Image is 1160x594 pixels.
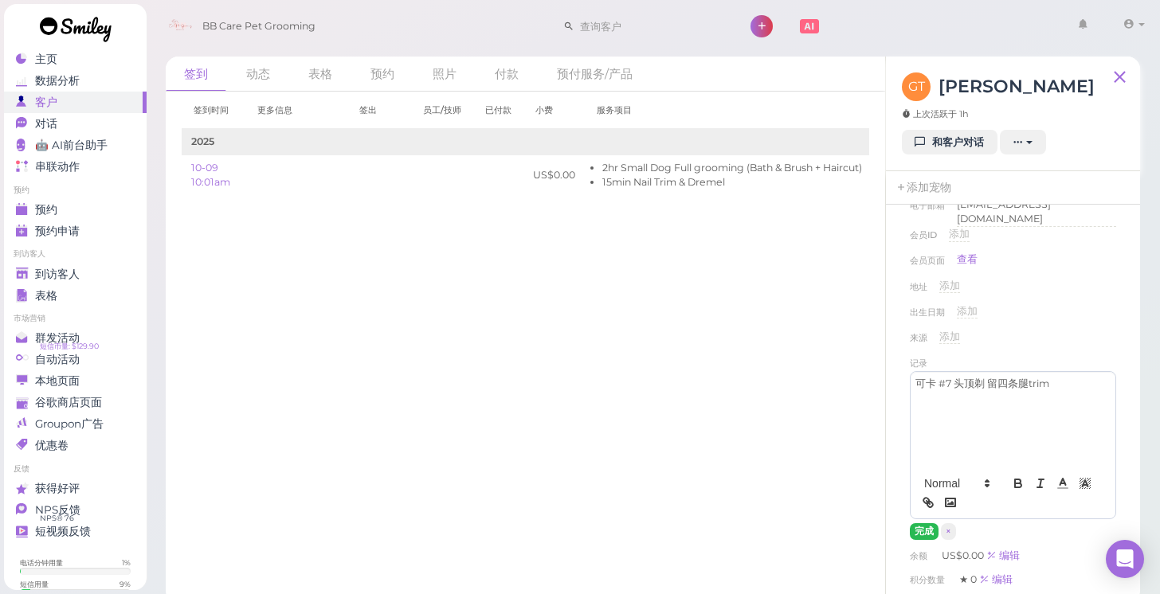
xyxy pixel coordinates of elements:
span: BB Care Pet Grooming [202,4,315,49]
a: 照片 [414,57,475,91]
span: 来源 [910,330,927,355]
a: 付款 [476,57,537,91]
span: 群发活动 [35,331,80,345]
b: 2025 [191,135,214,147]
th: 签到时间 [182,92,245,129]
span: 串联动作 [35,160,80,174]
li: 2hr Small Dog Full grooming (Bath & Brush + Haircut) [602,161,862,175]
span: 数据分析 [35,74,80,88]
a: 查看 [957,252,978,267]
a: 表格 [290,57,351,91]
th: 服务项目 [585,92,872,129]
a: 主页 [4,49,147,70]
span: 预约 [35,203,57,217]
div: Open Intercom Messenger [1106,540,1144,578]
a: 🤖 AI前台助手 [4,135,147,156]
a: 编辑 [986,549,1020,561]
span: 获得好评 [35,482,80,495]
span: 🤖 AI前台助手 [35,139,108,152]
span: 出生日期 [910,304,945,330]
a: 添加宠物 [886,171,961,205]
a: 预约申请 [4,221,147,242]
li: 15min Nail Trim & Dremel [602,175,862,190]
a: 数据分析 [4,70,147,92]
span: 会员页面 [910,252,945,275]
p: 可卡 #7 头顶剃 留四条腿trim [915,377,1111,391]
a: 预付服务/产品 [539,57,651,91]
a: 对话 [4,113,147,135]
th: 已付款 [473,92,523,129]
span: NPS反馈 [35,503,80,517]
a: 动态 [228,57,288,91]
li: 到访客人 [4,248,147,260]
a: 10-09 10:01am [191,162,230,188]
li: 市场营销 [4,313,147,324]
input: 查询客户 [574,14,729,39]
span: 电子邮箱 [910,197,945,227]
a: 获得好评 [4,478,147,499]
h3: [PERSON_NAME] [939,72,1095,100]
span: 余额 [910,550,930,561]
span: Groupon广告 [35,417,104,431]
span: 优惠卷 [35,439,69,452]
div: 9 % [120,579,131,589]
li: 预约 [4,185,147,196]
span: 添加 [939,279,960,291]
span: 添加 [957,305,978,317]
span: 到访客人 [35,268,80,281]
span: 客户 [35,96,57,109]
span: 表格 [35,289,57,303]
a: 签到 [166,57,226,92]
li: 反馈 [4,463,147,475]
div: 记录 [910,355,927,371]
span: 会员ID [910,227,937,252]
a: 到访客人 [4,264,147,285]
span: 地址 [910,279,927,304]
span: US$0.00 [942,549,986,561]
button: × [941,523,956,540]
a: 串联动作 [4,156,147,178]
a: 优惠卷 [4,435,147,456]
th: 签出 [347,92,411,129]
a: 预约 [4,199,147,221]
a: 预约 [352,57,413,91]
span: 谷歌商店页面 [35,396,102,409]
span: 短信币量: $129.90 [40,340,99,353]
span: ★ 0 [959,573,979,585]
div: 1 % [122,557,131,568]
a: 群发活动 短信币量: $129.90 [4,327,147,349]
span: GT [902,72,931,101]
a: NPS反馈 NPS® 76 [4,499,147,521]
a: Groupon广告 [4,413,147,435]
div: 电话分钟用量 [20,557,63,568]
a: 谷歌商店页面 [4,392,147,413]
span: 自动活动 [35,353,80,366]
span: 添加 [949,228,970,240]
a: 本地页面 [4,370,147,392]
th: 更多信息 [245,92,347,129]
span: 短视频反馈 [35,525,91,538]
div: [EMAIL_ADDRESS][DOMAIN_NAME] [957,197,1116,227]
span: 本地页面 [35,374,80,388]
td: US$0.00 [523,155,585,195]
span: 上次活跃于 1h [902,107,969,120]
a: 表格 [4,285,147,307]
a: 短视频反馈 [4,521,147,542]
span: 预约申请 [35,225,80,238]
span: 对话 [35,117,57,131]
button: 完成 [910,523,939,540]
a: 自动活动 [4,349,147,370]
span: 主页 [35,53,57,66]
span: × [946,526,951,537]
a: 和客户对话 [902,130,997,155]
span: 添加 [939,330,960,342]
div: 短信用量 [20,579,49,589]
th: 员工/技师 [411,92,473,129]
th: 小费 [523,92,585,129]
span: 积分数量 [910,574,947,585]
a: 编辑 [979,573,1013,585]
a: 客户 [4,92,147,113]
span: NPS® 76 [40,512,74,525]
